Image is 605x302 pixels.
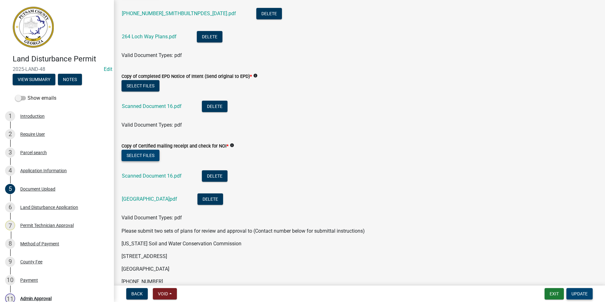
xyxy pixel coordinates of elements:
[256,11,282,17] wm-modal-confirm: Delete Document
[158,291,168,296] span: Void
[5,220,15,230] div: 7
[122,74,252,79] label: Copy of completed EPD Notice of Intent (Send original to EPD)
[122,265,597,273] p: [GEOGRAPHIC_DATA]
[13,54,109,64] h4: Land Disturbance Permit
[122,80,159,91] button: Select files
[230,143,234,148] i: info
[5,166,15,176] div: 4
[20,260,42,264] div: County Fee
[122,122,182,128] span: Valid Document Types: pdf
[571,291,588,296] span: Update
[20,242,59,246] div: Method of Payment
[5,202,15,212] div: 6
[20,278,38,282] div: Payment
[13,74,55,85] button: View Summary
[197,31,222,42] button: Delete
[13,7,54,48] img: Putnam County, Georgia
[126,288,148,299] button: Back
[13,66,101,72] span: 2025-LAND-48
[104,66,112,72] a: Edit
[197,34,222,40] wm-modal-confirm: Delete Document
[122,173,182,179] a: Scanned Document 16.pdf
[20,223,74,228] div: Permit Technician Approval
[5,275,15,285] div: 10
[5,257,15,267] div: 9
[5,148,15,158] div: 3
[20,187,55,191] div: Document Upload
[197,197,223,203] wm-modal-confirm: Delete Document
[58,74,82,85] button: Notes
[20,114,45,118] div: Introduction
[131,291,143,296] span: Back
[122,227,597,235] p: Please submit two sets of plans for review and approval to (Contact number below for submittal in...
[5,111,15,121] div: 1
[13,77,55,82] wm-modal-confirm: Summary
[545,288,564,299] button: Exit
[20,296,52,301] div: Admin Approval
[202,101,228,112] button: Delete
[122,196,177,202] a: [GEOGRAPHIC_DATA]pdf
[253,73,258,78] i: info
[566,288,593,299] button: Update
[5,184,15,194] div: 5
[20,150,47,155] div: Parcel search
[20,205,78,210] div: Land Disturbance Application
[122,150,159,161] button: Select files
[197,193,223,205] button: Delete
[202,104,228,110] wm-modal-confirm: Delete Document
[122,215,182,221] span: Valid Document Types: pdf
[122,52,182,58] span: Valid Document Types: pdf
[122,240,597,248] p: [US_STATE] Soil and Water Conservation Commission
[104,66,112,72] wm-modal-confirm: Edit Application Number
[122,103,182,109] a: Scanned Document 16.pdf
[122,278,597,286] p: [PHONE_NUMBER]
[256,8,282,19] button: Delete
[5,129,15,139] div: 2
[153,288,177,299] button: Void
[202,173,228,179] wm-modal-confirm: Delete Document
[122,10,236,16] a: [PHONE_NUMBER]_SMITHBUILTNPDES_[DATE].pdf
[58,77,82,82] wm-modal-confirm: Notes
[15,94,56,102] label: Show emails
[5,239,15,249] div: 8
[20,132,45,136] div: Require User
[122,253,597,260] p: [STREET_ADDRESS]
[20,168,67,173] div: Application Information
[122,34,177,40] a: 264 Loch Way Plans.pdf
[122,144,228,148] label: Copy of Certified mailing receipt and check for NOI
[202,170,228,182] button: Delete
